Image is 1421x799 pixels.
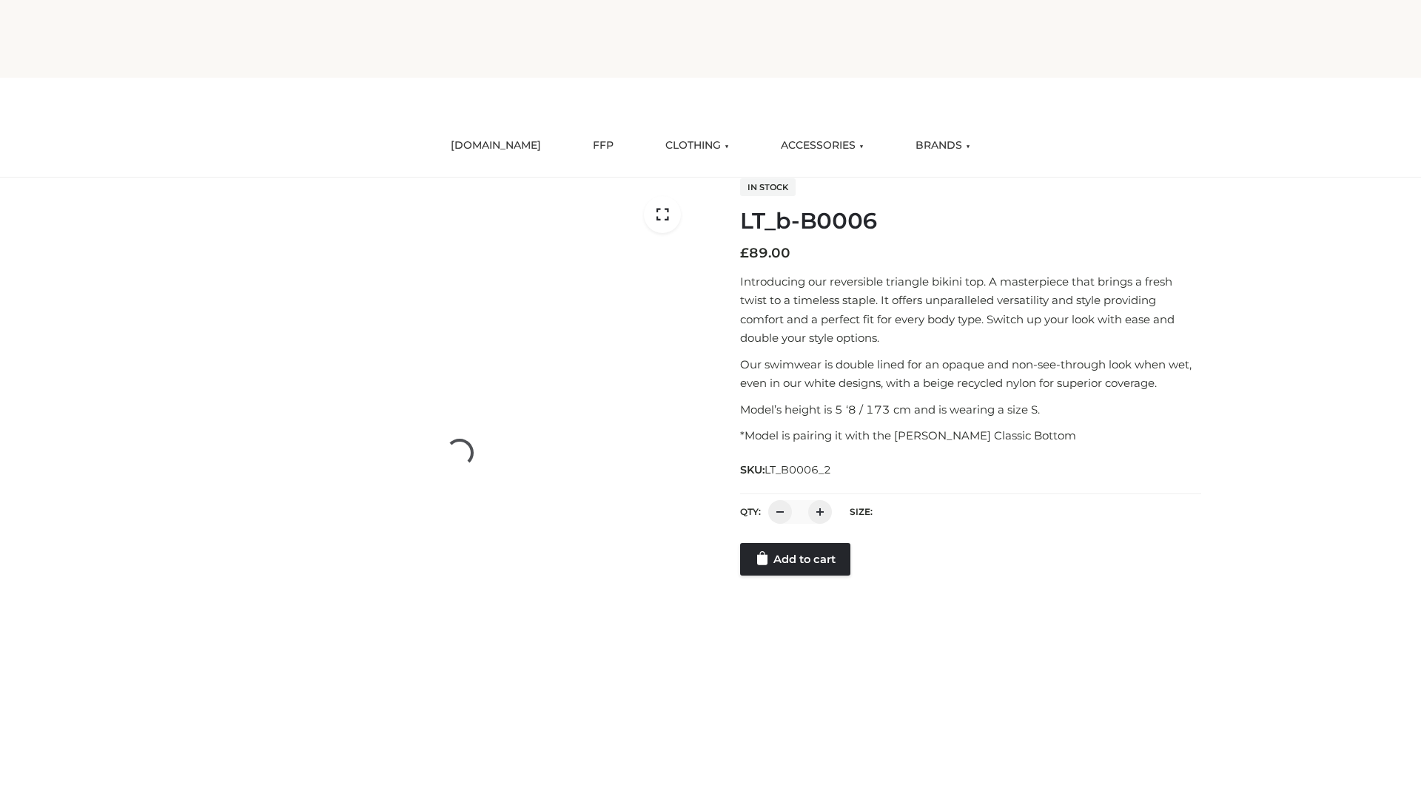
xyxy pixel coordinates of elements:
p: Model’s height is 5 ‘8 / 173 cm and is wearing a size S. [740,400,1201,419]
label: QTY: [740,506,761,517]
a: ACCESSORIES [770,129,875,162]
a: Add to cart [740,543,850,576]
p: Our swimwear is double lined for an opaque and non-see-through look when wet, even in our white d... [740,355,1201,393]
span: SKU: [740,461,833,479]
a: FFP [582,129,625,162]
h1: LT_b-B0006 [740,208,1201,235]
p: *Model is pairing it with the [PERSON_NAME] Classic Bottom [740,426,1201,445]
a: BRANDS [904,129,981,162]
span: £ [740,245,749,261]
span: LT_B0006_2 [765,463,831,476]
a: [DOMAIN_NAME] [440,129,552,162]
a: CLOTHING [654,129,740,162]
span: In stock [740,178,796,196]
label: Size: [850,506,873,517]
bdi: 89.00 [740,245,790,261]
p: Introducing our reversible triangle bikini top. A masterpiece that brings a fresh twist to a time... [740,272,1201,348]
